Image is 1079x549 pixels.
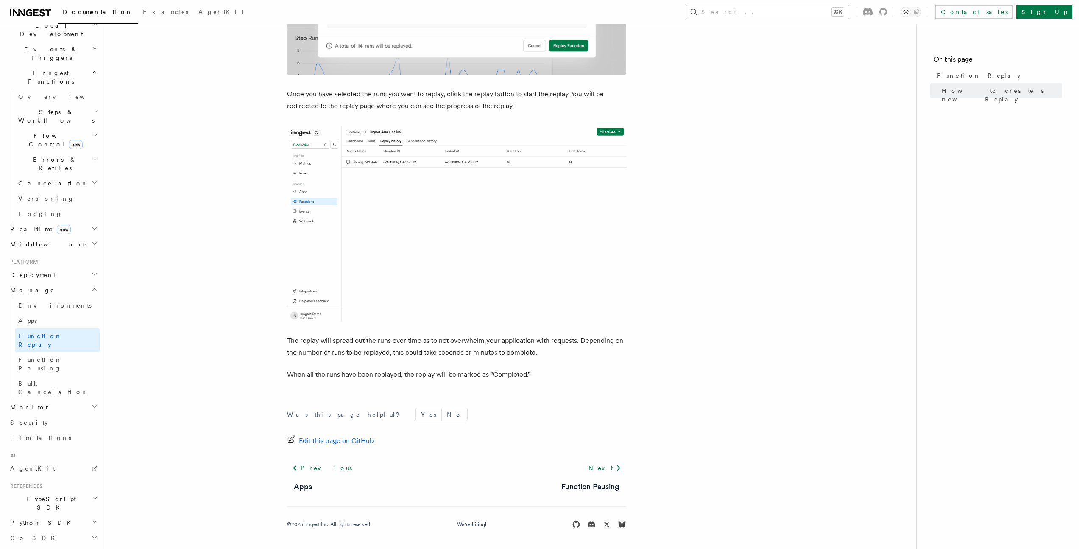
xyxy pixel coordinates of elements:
[15,352,100,376] a: Function Pausing
[832,8,844,16] kbd: ⌘K
[15,155,92,172] span: Errors & Retries
[15,313,100,328] a: Apps
[7,267,100,283] button: Deployment
[7,65,100,89] button: Inngest Functions
[457,521,486,528] a: We're hiring!
[7,18,100,42] button: Local Development
[287,460,357,476] a: Previous
[901,7,921,17] button: Toggle dark mode
[7,534,60,542] span: Go SDK
[18,210,62,217] span: Logging
[583,460,626,476] a: Next
[686,5,849,19] button: Search...⌘K
[57,225,71,234] span: new
[15,328,100,352] a: Function Replay
[7,515,100,530] button: Python SDK
[7,483,42,490] span: References
[287,521,371,528] div: © 2025 Inngest Inc. All rights reserved.
[15,376,100,400] a: Bulk Cancellation
[416,408,441,421] button: Yes
[15,108,95,125] span: Steps & Workflows
[937,71,1020,80] span: Function Replay
[942,87,1062,104] span: How to create a new Replay
[7,21,92,38] span: Local Development
[18,380,88,395] span: Bulk Cancellation
[143,8,188,15] span: Examples
[18,333,62,348] span: Function Replay
[7,461,100,476] a: AgentKit
[15,176,100,191] button: Cancellation
[7,415,100,430] a: Security
[7,69,92,86] span: Inngest Functions
[18,356,62,372] span: Function Pausing
[287,410,405,419] p: Was this page helpful?
[18,302,92,309] span: Environments
[294,481,312,493] a: Apps
[18,93,106,100] span: Overview
[15,89,100,104] a: Overview
[7,89,100,221] div: Inngest Functions
[15,128,100,152] button: Flow Controlnew
[15,104,100,128] button: Steps & Workflows
[63,8,133,15] span: Documentation
[58,3,138,24] a: Documentation
[15,152,100,176] button: Errors & Retries
[934,54,1062,68] h4: On this page
[7,518,76,527] span: Python SDK
[15,206,100,221] a: Logging
[15,179,88,188] span: Cancellation
[7,430,100,445] a: Limitations
[69,140,83,149] span: new
[287,369,626,381] p: When all the runs have been replayed, the replay will be marked as "Completed."
[7,221,100,237] button: Realtimenew
[7,400,100,415] button: Monitor
[7,452,16,459] span: AI
[287,88,626,112] p: Once you have selected the runs you want to replay, click the replay button to start the replay. ...
[18,317,37,324] span: Apps
[287,435,374,447] a: Edit this page on GitHub
[7,283,100,298] button: Manage
[7,259,38,266] span: Platform
[7,237,100,252] button: Middleware
[7,530,100,546] button: Go SDK
[10,419,48,426] span: Security
[939,83,1062,107] a: How to create a new Replay
[7,45,92,62] span: Events & Triggers
[7,271,56,279] span: Deployment
[299,435,374,447] span: Edit this page on GitHub
[1016,5,1072,19] a: Sign Up
[7,240,87,249] span: Middleware
[934,68,1062,83] a: Function Replay
[7,298,100,400] div: Manage
[15,191,100,206] a: Versioning
[561,481,619,493] a: Function Pausing
[7,491,100,515] button: TypeScript SDK
[138,3,193,23] a: Examples
[15,132,93,148] span: Flow Control
[10,434,71,441] span: Limitations
[15,298,100,313] a: Environments
[935,5,1013,19] a: Contact sales
[10,465,55,472] span: AgentKit
[287,126,626,321] img: List of all Replays
[18,195,74,202] span: Versioning
[193,3,248,23] a: AgentKit
[7,286,55,294] span: Manage
[287,335,626,359] p: The replay will spread out the runs over time as to not overwhelm your application with requests....
[442,408,467,421] button: No
[7,495,92,512] span: TypeScript SDK
[7,42,100,65] button: Events & Triggers
[198,8,243,15] span: AgentKit
[7,225,71,233] span: Realtime
[7,403,50,412] span: Monitor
